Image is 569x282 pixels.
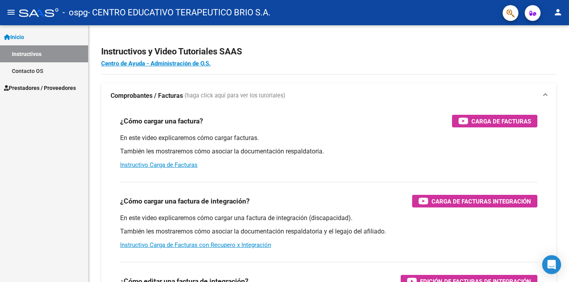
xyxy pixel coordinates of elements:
span: - ospg [62,4,88,21]
mat-icon: person [553,7,563,17]
a: Instructivo Carga de Facturas con Recupero x Integración [120,241,271,248]
a: Instructivo Carga de Facturas [120,161,198,168]
p: En este video explicaremos cómo cargar facturas. [120,134,537,142]
h3: ¿Cómo cargar una factura de integración? [120,196,250,207]
span: - CENTRO EDUCATIVO TERAPEUTICO BRIO S.A. [88,4,271,21]
h2: Instructivos y Video Tutoriales SAAS [101,44,556,59]
button: Carga de Facturas Integración [412,195,537,207]
mat-icon: menu [6,7,16,17]
p: También les mostraremos cómo asociar la documentación respaldatoria. [120,147,537,156]
h3: ¿Cómo cargar una factura? [120,116,203,127]
p: En este video explicaremos cómo cargar una factura de integración (discapacidad). [120,214,537,222]
a: Centro de Ayuda - Administración de O.S. [101,60,211,67]
p: También les mostraremos cómo asociar la documentación respaldatoria y el legajo del afiliado. [120,227,537,236]
span: Carga de Facturas [471,116,531,126]
button: Carga de Facturas [452,115,537,127]
span: Carga de Facturas Integración [431,196,531,206]
span: Prestadores / Proveedores [4,84,76,92]
div: Open Intercom Messenger [542,255,561,274]
strong: Comprobantes / Facturas [111,92,183,100]
span: (haga click aquí para ver los tutoriales) [185,92,285,100]
mat-expansion-panel-header: Comprobantes / Facturas (haga click aquí para ver los tutoriales) [101,83,556,108]
span: Inicio [4,33,24,41]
